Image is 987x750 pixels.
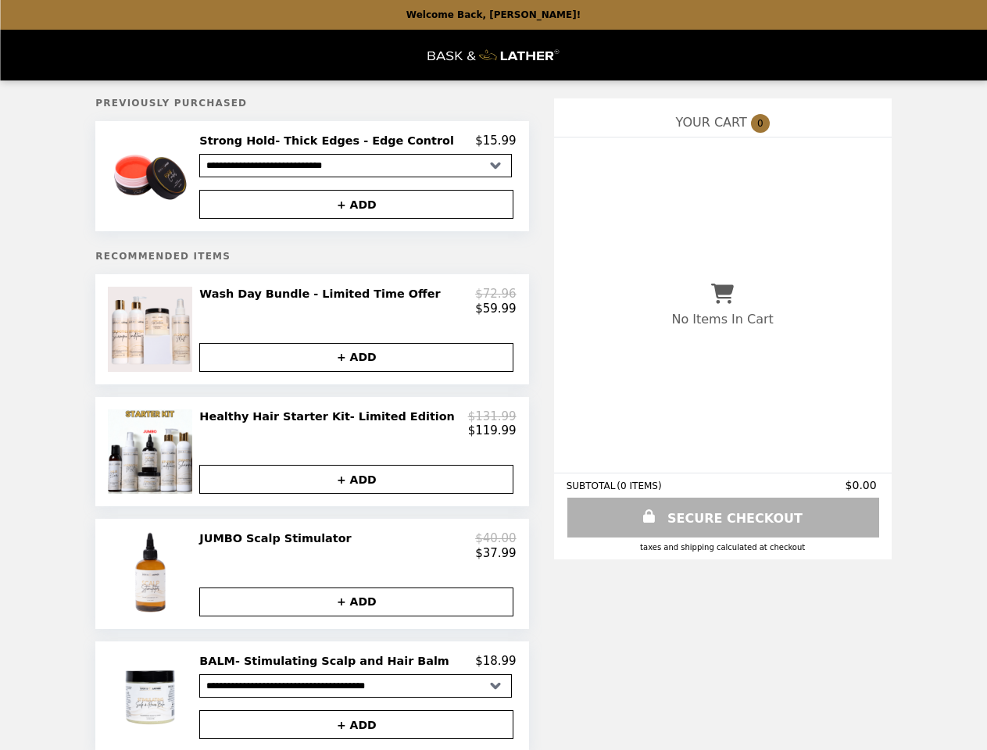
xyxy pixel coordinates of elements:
[108,409,196,494] img: Healthy Hair Starter Kit- Limited Edition
[475,531,517,545] p: $40.00
[475,546,517,560] p: $37.99
[95,98,528,109] h5: Previously Purchased
[108,287,196,371] img: Wash Day Bundle - Limited Time Offer
[107,134,196,219] img: Strong Hold- Thick Edges - Edge Control
[199,287,446,301] h2: Wash Day Bundle - Limited Time Offer
[475,287,517,301] p: $72.96
[475,654,517,668] p: $18.99
[567,480,617,491] span: SUBTOTAL
[107,654,196,739] img: BALM- Stimulating Scalp and Hair Balm
[199,674,512,698] select: Select a product variant
[406,9,581,20] p: Welcome Back, [PERSON_NAME]!
[199,531,357,545] h2: JUMBO Scalp Stimulator
[567,543,879,552] div: Taxes and Shipping calculated at checkout
[199,134,460,148] h2: Strong Hold- Thick Edges - Edge Control
[108,531,196,616] img: JUMBO Scalp Stimulator
[617,480,661,491] span: ( 0 ITEMS )
[751,114,770,133] span: 0
[199,654,456,668] h2: BALM- Stimulating Scalp and Hair Balm
[199,190,513,219] button: + ADD
[428,39,560,71] img: Brand Logo
[475,134,517,148] p: $15.99
[676,115,747,130] span: YOUR CART
[95,251,528,262] h5: Recommended Items
[199,343,513,372] button: + ADD
[199,154,512,177] select: Select a product variant
[199,587,513,616] button: + ADD
[468,423,517,437] p: $119.99
[199,409,461,423] h2: Healthy Hair Starter Kit- Limited Edition
[199,710,513,739] button: + ADD
[199,465,513,494] button: + ADD
[671,312,773,327] p: No Items In Cart
[846,479,879,491] span: $0.00
[475,302,517,316] p: $59.99
[468,409,517,423] p: $131.99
